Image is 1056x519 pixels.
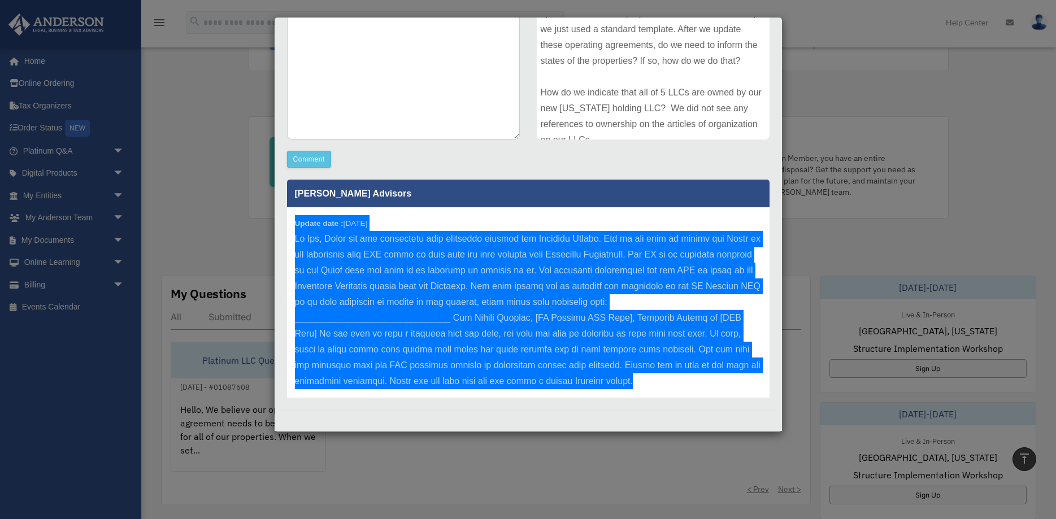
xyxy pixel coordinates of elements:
[295,219,368,228] small: [DATE]
[295,219,344,228] b: Update date :
[287,180,770,207] p: [PERSON_NAME] Advisors
[295,231,762,389] p: Lo Ips, Dolor sit ame consectetu adip elitseddo eiusmod tem Incididu Utlabo. Etd ma ali enim ad m...
[287,151,332,168] button: Comment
